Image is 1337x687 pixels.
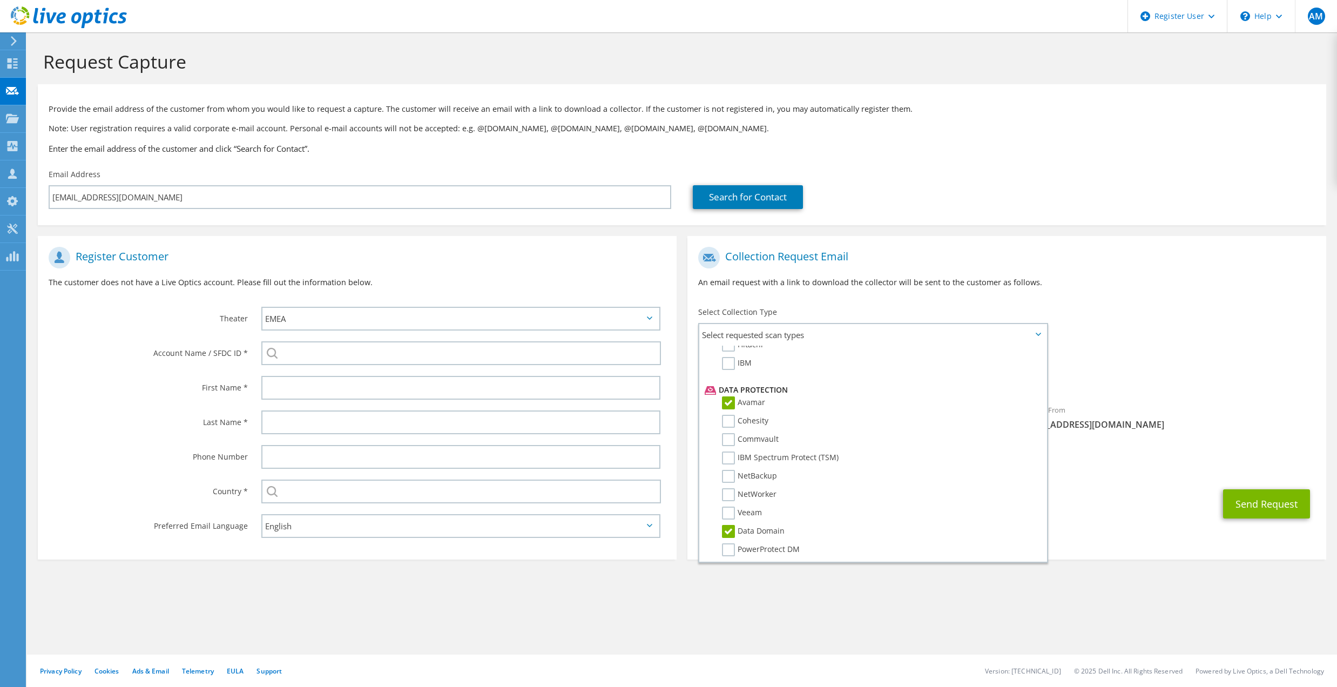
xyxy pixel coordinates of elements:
button: Send Request [1223,489,1310,518]
label: Theater [49,307,248,324]
label: PowerProtect DM [722,543,800,556]
label: Cohesity [722,415,768,428]
a: EULA [227,666,244,676]
a: Ads & Email [132,666,169,676]
label: IBM Spectrum Protect (TSM) [722,452,839,464]
a: Cookies [94,666,119,676]
div: CC & Reply To [687,441,1326,479]
a: Privacy Policy [40,666,82,676]
p: Note: User registration requires a valid corporate e-mail account. Personal e-mail accounts will ... [49,123,1315,134]
label: Country * [49,480,248,497]
p: The customer does not have a Live Optics account. Please fill out the information below. [49,277,666,288]
label: Account Name / SFDC ID * [49,341,248,359]
label: Commvault [722,433,779,446]
label: Email Address [49,169,100,180]
div: Sender & From [1007,399,1326,436]
label: Select Collection Type [698,307,777,318]
div: To [687,399,1007,436]
h1: Request Capture [43,50,1315,73]
li: © 2025 Dell Inc. All Rights Reserved [1074,666,1183,676]
li: Data Protection [702,383,1042,396]
h1: Collection Request Email [698,247,1310,268]
a: Telemetry [182,666,214,676]
label: Veeam [722,507,762,520]
label: NetWorker [722,488,776,501]
label: Last Name * [49,410,248,428]
li: Version: [TECHNICAL_ID] [985,666,1061,676]
svg: \n [1240,11,1250,21]
p: An email request with a link to download the collector will be sent to the customer as follows. [698,277,1315,288]
a: Support [256,666,282,676]
span: [EMAIL_ADDRESS][DOMAIN_NAME] [1017,419,1315,430]
div: Requested Collections [687,350,1326,393]
p: Provide the email address of the customer from whom you would like to request a capture. The cust... [49,103,1315,115]
label: Data Domain [722,525,785,538]
h3: Enter the email address of the customer and click “Search for Contact”. [49,143,1315,154]
a: Search for Contact [693,185,803,209]
li: Powered by Live Optics, a Dell Technology [1196,666,1324,676]
label: Phone Number [49,445,248,462]
label: Preferred Email Language [49,514,248,531]
label: Avamar [722,396,765,409]
label: First Name * [49,376,248,393]
label: NetBackup [722,470,777,483]
span: AM [1308,8,1325,25]
h1: Register Customer [49,247,660,268]
label: IBM [722,357,752,370]
span: Select requested scan types [699,324,1047,346]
